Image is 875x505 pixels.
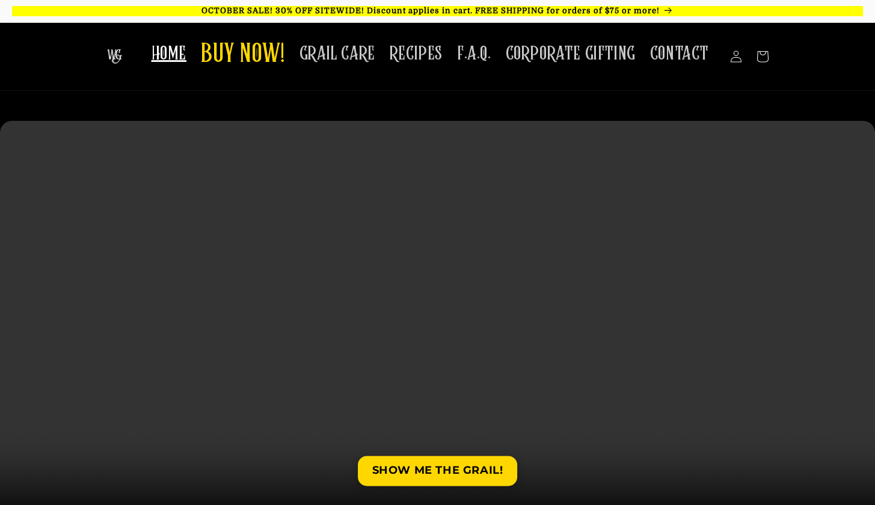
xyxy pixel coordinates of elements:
[390,42,443,66] span: RECIPES
[643,35,716,73] a: CONTACT
[450,35,499,73] a: F.A.Q.
[152,42,186,66] span: HOME
[144,35,194,73] a: HOME
[358,456,518,486] a: SHOW ME THE GRAIL!
[107,49,122,64] img: The Whiskey Grail
[457,42,491,66] span: F.A.Q.
[382,35,450,73] a: RECIPES
[292,35,382,73] a: GRAIL CARE
[506,42,636,66] span: CORPORATE GIFTING
[12,6,863,16] p: OCTOBER SALE! 30% OFF SITEWIDE! Discount applies in cart. FREE SHIPPING for orders of $75 or more!
[201,38,285,72] span: BUY NOW!
[499,35,643,73] a: CORPORATE GIFTING
[194,31,292,79] a: BUY NOW!
[299,42,375,66] span: GRAIL CARE
[650,42,709,66] span: CONTACT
